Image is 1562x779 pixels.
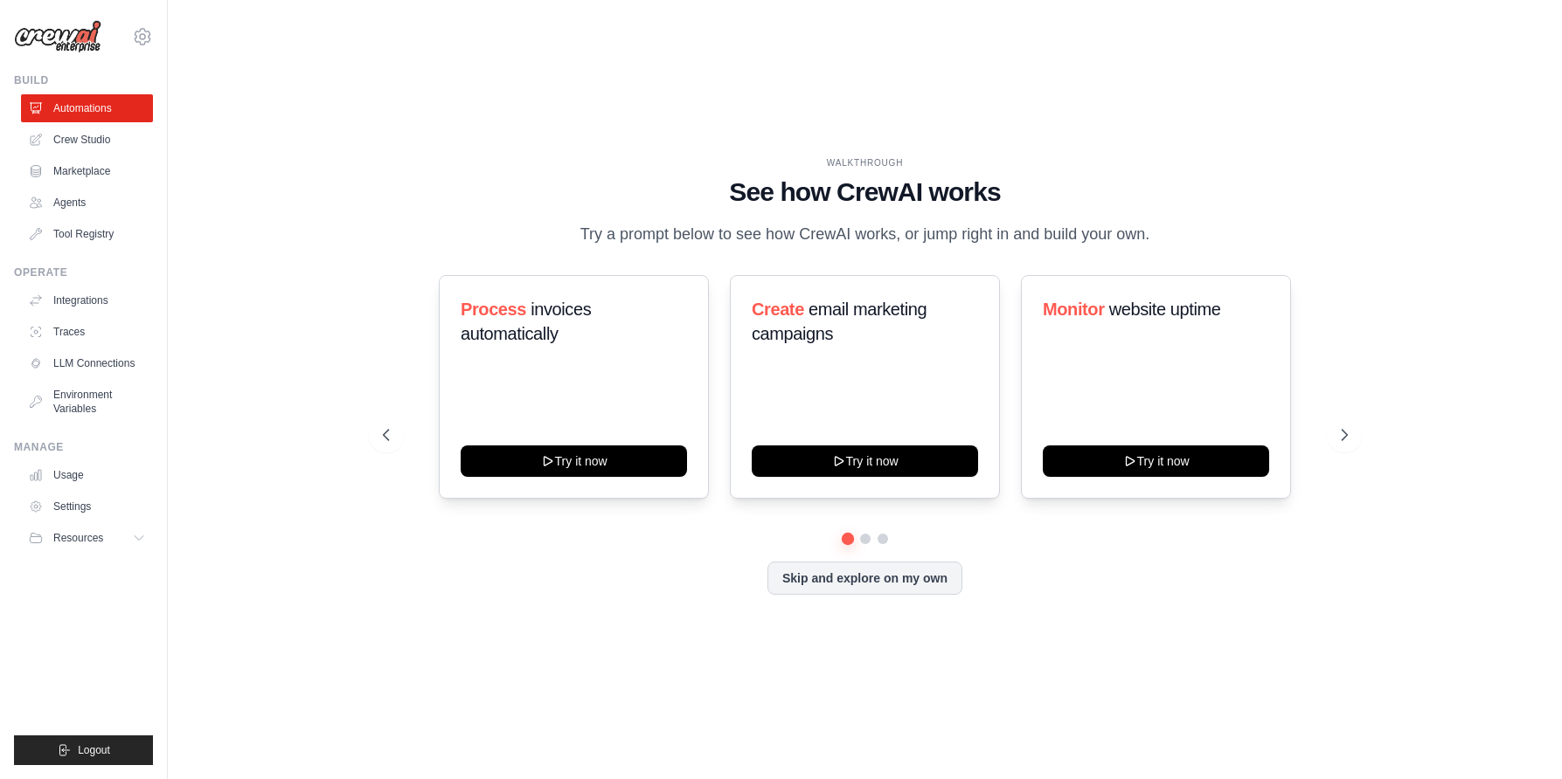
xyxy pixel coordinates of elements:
a: Traces [21,318,153,346]
a: Marketplace [21,157,153,185]
h1: See how CrewAI works [383,176,1348,208]
a: Agents [21,189,153,217]
div: WALKTHROUGH [383,156,1348,169]
button: Logout [14,735,153,765]
button: Skip and explore on my own [767,562,962,595]
a: Automations [21,94,153,122]
a: Tool Registry [21,220,153,248]
div: Build [14,73,153,87]
a: Usage [21,461,153,489]
button: Try it now [752,445,978,477]
span: Monitor [1043,300,1105,319]
span: invoices automatically [461,300,591,343]
button: Try it now [1043,445,1269,477]
a: Settings [21,493,153,520]
button: Resources [21,524,153,552]
div: Operate [14,265,153,279]
a: Environment Variables [21,381,153,423]
span: website uptime [1109,300,1221,319]
span: Logout [78,743,110,757]
p: Try a prompt below to see how CrewAI works, or jump right in and build your own. [572,222,1159,247]
div: Manage [14,440,153,454]
a: LLM Connections [21,349,153,377]
span: email marketing campaigns [752,300,927,343]
span: Process [461,300,526,319]
a: Integrations [21,286,153,314]
button: Try it now [461,445,687,477]
a: Crew Studio [21,126,153,154]
img: Logo [14,20,101,53]
span: Resources [53,531,103,545]
span: Create [752,300,804,319]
